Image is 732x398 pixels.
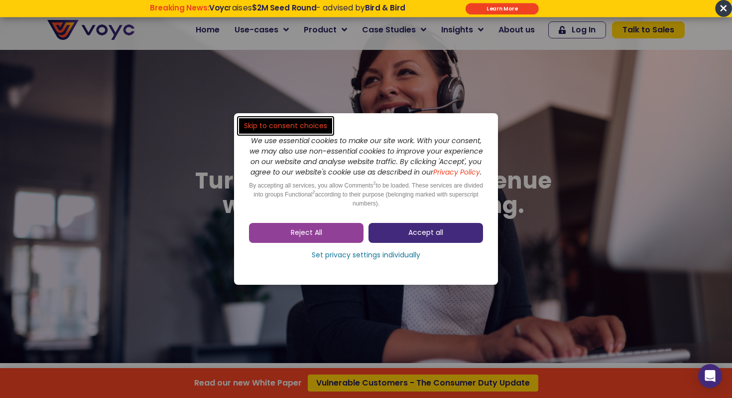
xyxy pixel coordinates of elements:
[373,181,376,186] sup: 2
[249,182,483,207] span: By accepting all services, you allow Comments to be loaded. These services are divided into group...
[239,118,332,134] a: Skip to consent choices
[433,167,480,177] a: Privacy Policy
[312,190,315,195] sup: 2
[291,228,322,238] span: Reject All
[408,228,443,238] span: Accept all
[249,248,483,263] a: Set privacy settings individually
[368,223,483,243] a: Accept all
[312,250,420,260] span: Set privacy settings individually
[249,223,364,243] a: Reject All
[249,136,483,177] i: We use essential cookies to make our site work. With your consent, we may also use non-essential ...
